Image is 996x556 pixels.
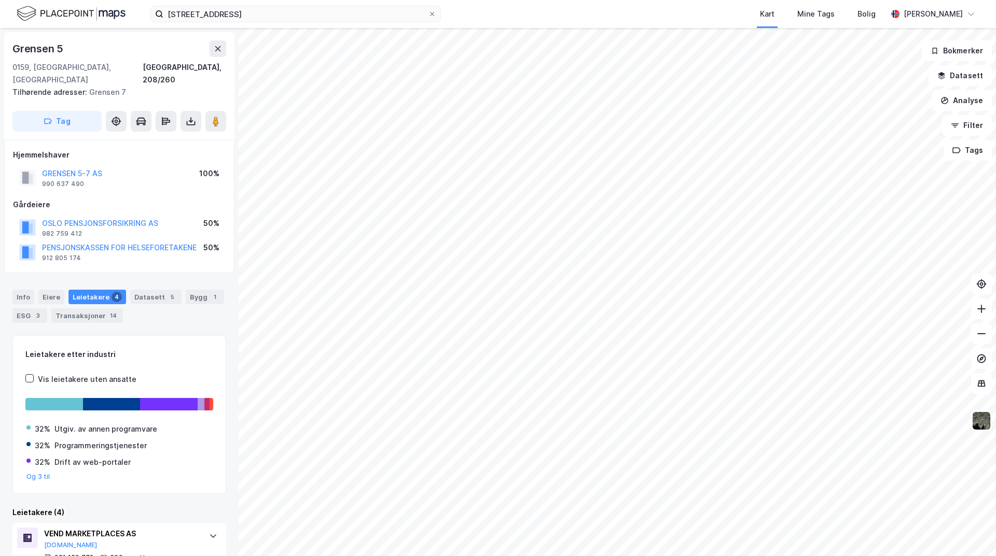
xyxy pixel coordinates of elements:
button: Analyse [932,90,992,111]
div: Kart [760,8,774,20]
div: Leietakere (4) [12,506,226,519]
div: Mine Tags [797,8,835,20]
div: 32% [35,456,50,468]
div: Info [12,290,34,304]
div: VEND MARKETPLACES AS [44,528,199,540]
button: Bokmerker [922,40,992,61]
div: 990 637 490 [42,180,84,188]
div: Vis leietakere uten ansatte [38,373,136,386]
div: Leietakere etter industri [25,348,213,361]
button: Og 3 til [26,473,50,481]
div: 912 805 174 [42,254,81,262]
span: Tilhørende adresser: [12,88,89,96]
div: 4 [112,292,122,302]
img: 9k= [972,411,991,431]
div: Grensen 7 [12,86,218,98]
div: 14 [108,310,119,321]
button: Filter [942,115,992,136]
div: [PERSON_NAME] [904,8,963,20]
div: 50% [203,217,219,230]
div: Hjemmelshaver [13,149,226,161]
input: Søk på adresse, matrikkel, gårdeiere, leietakere eller personer [163,6,428,22]
button: [DOMAIN_NAME] [44,541,98,549]
div: 32% [35,423,50,435]
div: Gårdeiere [13,198,226,211]
div: Programmeringstjenester [54,439,147,452]
div: 0159, [GEOGRAPHIC_DATA], [GEOGRAPHIC_DATA] [12,61,143,86]
div: 982 759 412 [42,230,82,238]
div: Datasett [130,290,182,304]
div: 1 [210,292,220,302]
div: Kontrollprogram for chat [944,506,996,556]
div: 50% [203,241,219,254]
img: logo.f888ab2527a4732fd821a326f86c7f29.svg [17,5,126,23]
button: Datasett [929,65,992,86]
div: Bolig [857,8,876,20]
button: Tags [944,140,992,161]
div: Transaksjoner [51,308,123,323]
div: [GEOGRAPHIC_DATA], 208/260 [143,61,226,86]
div: Leietakere [68,290,126,304]
iframe: Chat Widget [944,506,996,556]
div: 100% [199,167,219,180]
div: Eiere [38,290,64,304]
div: Grensen 5 [12,40,65,57]
div: 32% [35,439,50,452]
div: 5 [167,292,177,302]
button: Tag [12,111,102,132]
div: 3 [33,310,43,321]
div: ESG [12,308,47,323]
div: Utgiv. av annen programvare [54,423,157,435]
div: Bygg [186,290,224,304]
div: Drift av web-portaler [54,456,131,468]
